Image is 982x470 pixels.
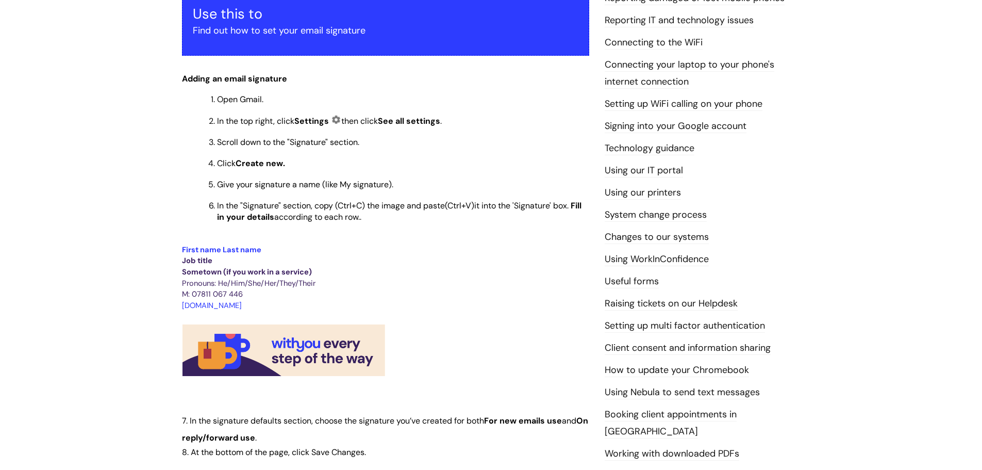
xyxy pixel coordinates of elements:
[605,186,681,200] a: Using our printers
[182,245,261,255] span: First name Last name
[341,116,378,126] span: then click
[182,255,212,266] span: Job title
[605,120,746,133] a: Signing into your Google account
[378,116,440,126] span: See all settings
[182,447,366,458] span: 8. At the bottom of the page, click Save Changes.
[182,415,588,443] span: On reply/forward use
[331,115,341,125] img: Settings
[605,14,754,27] a: Reporting IT and technology issues
[605,408,737,438] a: Booking client appointments in [GEOGRAPHIC_DATA]
[605,98,762,111] a: Setting up WiFi calling on your phone
[217,179,393,190] span: Give your signature a name (like My signature).
[255,432,257,443] span: .
[217,116,331,126] span: In the top right, click
[217,158,236,169] span: Click
[605,164,683,177] a: Using our IT portal
[605,342,771,355] a: Client consent and information sharing
[562,415,576,426] span: and
[182,267,312,277] span: Sometown (if you work in a service)
[182,278,315,288] span: Pronouns: He/Him/She/Her/They/Their
[474,200,569,211] span: it into the 'Signature' box.
[605,142,694,155] a: Technology guidance
[217,137,359,148] span: Scroll down to the "Signature" section.
[605,319,765,333] a: Setting up multi factor authentication
[182,300,242,311] span: [DOMAIN_NAME]
[182,289,243,299] span: M: 07811 067 446
[217,94,263,105] span: Open Gmail.
[440,116,442,126] span: .
[193,6,578,22] h3: Use this to
[484,415,562,426] span: For new emails use
[236,158,285,169] span: Create new.
[182,415,484,426] span: 7. In the signature defaults section, choose the signature you’ve created for both
[605,275,659,288] a: Useful forms
[605,253,709,266] a: Using WorkInConfidence
[605,297,738,311] a: Raising tickets on our Helpdesk
[605,231,709,244] a: Changes to our systems
[182,73,287,84] span: Adding an email signature
[217,200,581,222] strong: Fill in your details
[217,200,581,222] span: In the "Signature" section, c according to each row..
[319,200,445,211] span: opy (Ctrl+C) the image and paste
[294,116,329,126] strong: Settings
[605,36,703,50] a: Connecting to the WiFi
[445,200,474,211] span: (Ctrl+V)
[193,22,578,39] p: Find out how to set your email signature
[605,386,760,399] a: Using Nebula to send text messages
[182,325,386,379] img: WithYou email signature image
[182,370,386,378] a: WithYou email signature image
[605,58,774,88] a: Connecting your laptop to your phone's internet connection
[605,364,749,377] a: How to update your Chromebook
[605,447,739,461] a: Working with downloaded PDFs
[605,208,707,222] a: System change process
